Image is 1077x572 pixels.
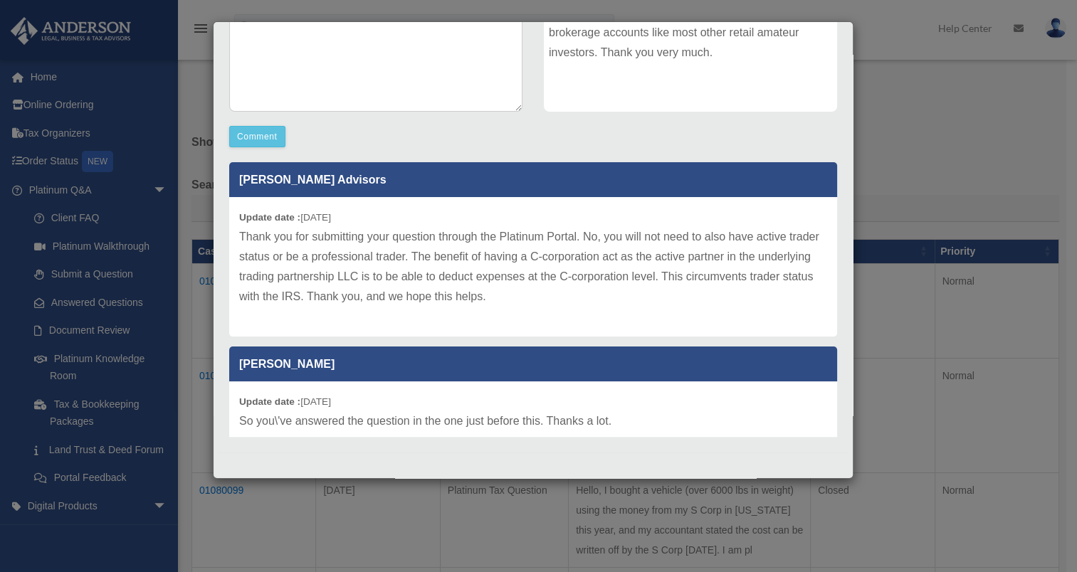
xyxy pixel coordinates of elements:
[229,126,285,147] button: Comment
[239,396,331,407] small: [DATE]
[239,396,300,407] b: Update date :
[239,411,827,431] p: So you\'ve answered the question in the one just before this. Thanks a lot.
[229,346,837,381] p: [PERSON_NAME]
[229,162,837,197] p: [PERSON_NAME] Advisors
[239,212,300,223] b: Update date :
[239,227,827,307] p: Thank you for submitting your question through the Platinum Portal. No, you will not need to also...
[239,212,331,223] small: [DATE]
